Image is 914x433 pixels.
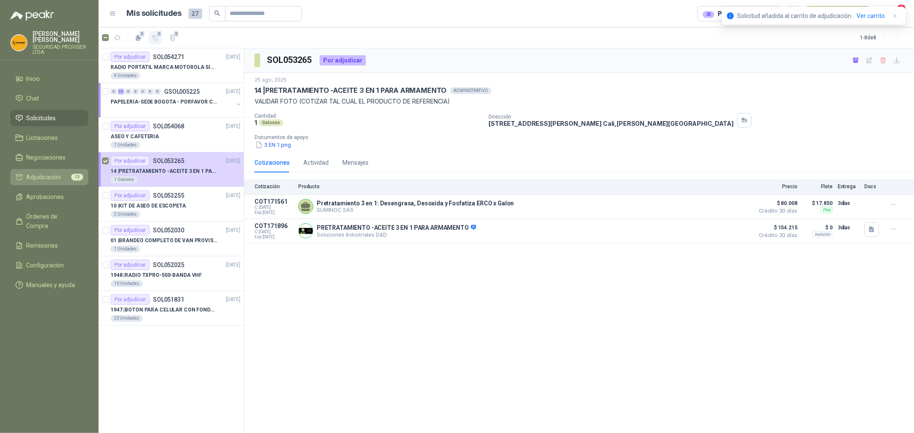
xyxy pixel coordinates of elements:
span: 1 [897,4,906,12]
p: Docs [864,184,881,190]
p: Dirección [488,114,734,120]
img: Company Logo [299,224,313,238]
p: Producto [298,184,749,190]
a: Negociaciones [10,149,88,166]
p: Cantidad [255,113,482,119]
div: 1 Unidades [111,246,140,252]
div: Por adjudicar [111,225,150,235]
p: [DATE] [226,53,240,61]
a: Manuales y ayuda [10,277,88,293]
p: [DATE] [226,226,240,234]
span: 1 [174,30,180,37]
p: [PERSON_NAME] [PERSON_NAME] [33,31,88,43]
span: Órdenes de Compra [27,212,80,231]
span: 13 [71,174,83,181]
a: Órdenes de Compra [10,208,88,234]
p: PAPELERIA-SEDE BOGOTA - PORFAVOR CTZ COMPLETO [111,98,217,106]
span: 1 [156,30,162,37]
p: SOL053265 [153,158,184,164]
span: Inicio [27,74,40,83]
p: Cotización [255,184,293,190]
div: Por adjudicar [111,260,150,270]
p: Pretratamiento 3 en 1: Desengrasa, Desoxida y Fosfatiza ERCO x Galon [317,200,514,207]
span: Aprobaciones [27,192,64,202]
img: Company Logo [11,35,27,51]
a: Licitaciones [10,130,88,146]
p: COT171561 [255,198,293,205]
button: 1 [149,31,162,44]
p: 1 [255,119,257,126]
button: Nueva solicitud [805,6,871,21]
p: Solicitud añadida al carrito de adjudicación [737,11,851,21]
a: Por adjudicarSOL051831[DATE] 1947 |BOTON PARA CELULAR CON FONDO AMARILLO20 Unidades [99,291,244,326]
a: Por adjudicarSOL052030[DATE] 01 |BRANDEO COMPLETO DE VAN PROVISER1 Unidades [99,222,244,256]
p: Entrega [838,184,859,190]
p: VALIDAR FOTO (COTIZAR TAL CUAL EL PRODUCTO DE REFERENCIA) [255,97,904,106]
div: 0 [140,89,146,95]
a: Adjudicación13 [10,169,88,185]
p: [DATE] [226,122,240,130]
p: COT171896 [255,222,293,229]
p: 14 | PRETRATAMIENTO -ACEITE 3 EN 1 PARA ARMAMENTO [111,167,217,175]
div: Por adjudicar [111,121,150,131]
button: 1 [132,31,145,44]
a: Por adjudicarSOL054271[DATE] RADIO PORTATIL MARCA MOTOROLA SIN PANTALLA CON GPS, INCLUYE: ANTENA,... [99,48,244,83]
span: Manuales y ayuda [27,280,75,290]
div: Incluido [812,231,833,238]
div: 4 Unidades [111,72,140,79]
p: 14 | PRETRATAMIENTO -ACEITE 3 EN 1 PARA ARMAMENTO [255,86,447,95]
a: Configuración [10,257,88,273]
span: $ 154.215 [755,222,797,233]
p: 3 días [838,198,859,208]
p: Flete [803,184,833,190]
span: Exp: [DATE] [255,234,293,240]
div: Galones [259,119,283,126]
p: SOL051831 [153,297,184,303]
a: Por adjudicarSOL053265[DATE] 14 |PRETRATAMIENTO -ACEITE 3 EN 1 PARA ARMAMENTO1 Galones [99,152,244,187]
div: 10 Unidades [111,280,143,287]
p: [DATE] [226,88,240,96]
div: 1 Galones [111,176,138,183]
h3: SOL053265 [267,53,313,67]
p: $ 0 [803,222,833,233]
div: 1 Unidades [111,142,140,148]
p: [DATE] [226,192,240,200]
span: Crédito 30 días [755,208,797,214]
p: 1947 | BOTON PARA CELULAR CON FONDO AMARILLO [111,306,217,314]
p: GSOL005225 [164,89,200,95]
div: 20 Unidades [111,315,143,322]
span: 27 [189,9,202,19]
div: Por adjudicar [111,294,150,305]
span: Chat [27,94,39,103]
div: 13 [118,89,124,95]
a: Por adjudicarSOL053255[DATE] 10 |KIT DE ASEO DE ESCOPETA2 Unidades [99,187,244,222]
p: 10 | KIT DE ASEO DE ESCOPETA [111,202,186,210]
a: Ver carrito [857,11,885,21]
span: Crédito 30 días [755,233,797,238]
a: Aprobaciones [10,189,88,205]
p: [DATE] [226,157,240,165]
p: Soluciones Industriales D&D [317,231,476,238]
div: Por adjudicar [320,55,366,65]
div: Mensajes [342,158,369,167]
a: Por adjudicarSOL054068[DATE] ASEO Y CAFETERIA1 Unidades [99,118,244,152]
span: Licitaciones [27,133,58,142]
p: [STREET_ADDRESS][PERSON_NAME] Cali , [PERSON_NAME][GEOGRAPHIC_DATA] [488,120,734,127]
button: 3 EN 1.png [255,140,292,149]
p: SOL053255 [153,193,184,199]
p: SOL052030 [153,227,184,233]
p: SOL052025 [153,262,184,268]
button: 1 [888,6,904,21]
a: Por adjudicarSOL052025[DATE] 1948 |RADIO TXPRO-500-BANDA VHF10 Unidades [99,256,244,291]
p: SOL054068 [153,123,184,129]
div: Por adjudicar [111,156,150,166]
p: SOL054271 [153,54,184,60]
div: ADMINISTRATIVO [450,87,491,94]
div: Por adjudicar [703,9,756,18]
p: SEGURIDAD PROVISER LTDA [33,44,88,55]
p: [DATE] [226,296,240,304]
div: 20 [703,11,714,18]
div: 0 [147,89,153,95]
span: Adjudicación [27,172,61,182]
span: 1 [139,30,145,37]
